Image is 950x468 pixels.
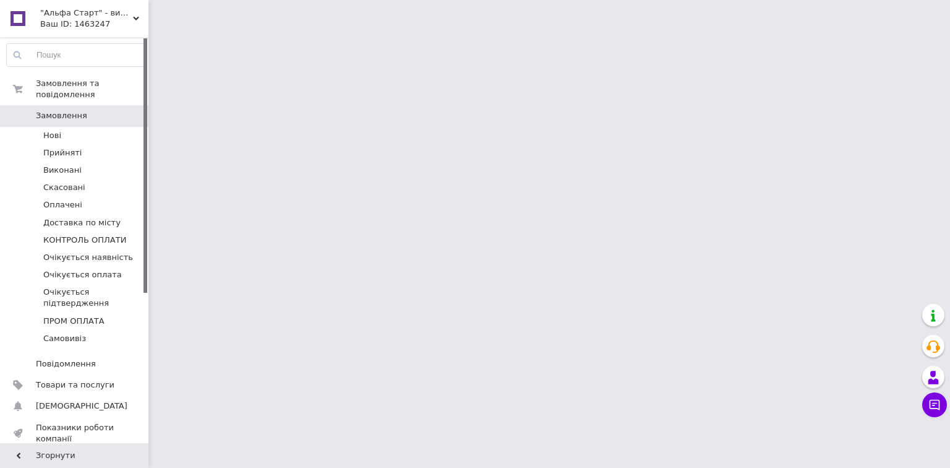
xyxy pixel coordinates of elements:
[43,235,126,246] span: КОНТРОЛЬ ОПЛАТИ
[36,422,114,444] span: Показники роботи компанії
[43,287,145,309] span: Очікується підтвердження
[36,401,127,412] span: [DEMOGRAPHIC_DATA]
[43,199,82,210] span: Оплачені
[36,110,87,121] span: Замовлення
[36,78,148,100] span: Замовлення та повідомлення
[43,252,133,263] span: Очікується наявність
[40,7,133,19] span: "Альфа Старт" - виробник якісного торгового обладнання оптом і в роздріб!
[43,165,82,176] span: Виконані
[36,358,96,370] span: Повідомлення
[43,182,85,193] span: Скасовані
[922,392,947,417] button: Чат з покупцем
[43,269,122,280] span: Очікується оплата
[40,19,148,30] div: Ваш ID: 1463247
[43,316,105,327] span: ПРОМ ОПЛАТА
[36,379,114,391] span: Товари та послуги
[43,333,86,344] span: Самовивіз
[7,44,145,66] input: Пошук
[43,147,82,158] span: Прийняті
[43,130,61,141] span: Нові
[43,217,121,228] span: Доставка по місту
